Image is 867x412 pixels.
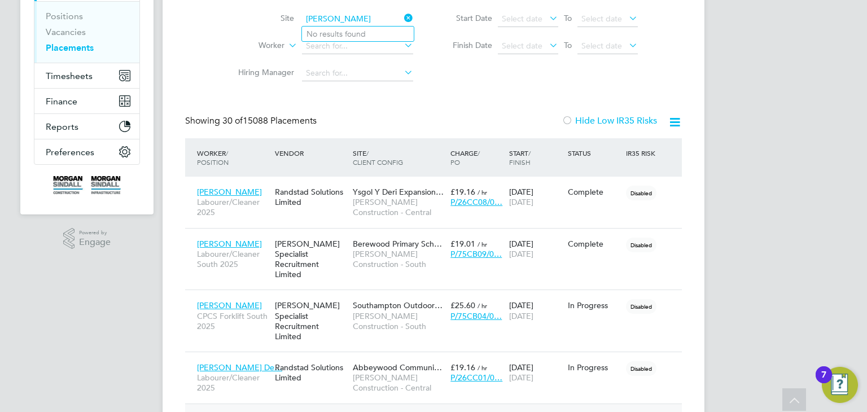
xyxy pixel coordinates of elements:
[478,188,487,196] span: / hr
[353,187,444,197] span: Ysgol Y Deri Expansion…
[565,143,624,163] div: Status
[353,311,445,331] span: [PERSON_NAME] Construction - South
[194,356,682,366] a: [PERSON_NAME] De…Labourer/Cleaner 2025Randstad Solutions LimitedAbbeywood Communi…[PERSON_NAME] C...
[272,181,350,213] div: Randstad Solutions Limited
[34,139,139,164] button: Preferences
[229,13,294,23] label: Site
[478,240,487,248] span: / hr
[53,176,121,194] img: morgansindall-logo-retina.png
[194,143,272,172] div: Worker
[353,362,442,372] span: Abbeywood Communi…
[34,176,140,194] a: Go to home page
[272,295,350,347] div: [PERSON_NAME] Specialist Recruitment Limited
[506,233,565,265] div: [DATE]
[450,362,475,372] span: £19.16
[46,42,94,53] a: Placements
[448,143,506,172] div: Charge
[194,181,682,190] a: [PERSON_NAME]Labourer/Cleaner 2025Randstad Solutions LimitedYsgol Y Deri Expansion…[PERSON_NAME] ...
[197,148,229,166] span: / Position
[197,197,269,217] span: Labourer/Cleaner 2025
[626,186,656,200] span: Disabled
[34,1,139,63] div: Jobs
[568,362,621,372] div: In Progress
[450,372,502,383] span: P/26CC01/0…
[185,115,319,127] div: Showing
[568,187,621,197] div: Complete
[626,361,656,376] span: Disabled
[626,299,656,314] span: Disabled
[581,41,622,51] span: Select date
[450,249,502,259] span: P/75CB09/0…
[509,148,531,166] span: / Finish
[502,41,542,51] span: Select date
[450,311,502,321] span: P/75CB04/0…
[450,300,475,310] span: £25.60
[302,11,413,27] input: Search for...
[450,148,480,166] span: / PO
[353,239,442,249] span: Berewood Primary Sch…
[353,148,403,166] span: / Client Config
[229,67,294,77] label: Hiring Manager
[562,115,657,126] label: Hide Low IR35 Risks
[197,249,269,269] span: Labourer/Cleaner South 2025
[478,363,487,372] span: / hr
[353,197,445,217] span: [PERSON_NAME] Construction - Central
[822,367,858,403] button: Open Resource Center, 7 new notifications
[302,65,413,81] input: Search for...
[79,228,111,238] span: Powered by
[34,89,139,113] button: Finance
[506,357,565,388] div: [DATE]
[506,295,565,326] div: [DATE]
[450,187,475,197] span: £19.16
[302,38,413,54] input: Search for...
[450,239,475,249] span: £19.01
[197,372,269,393] span: Labourer/Cleaner 2025
[441,13,492,23] label: Start Date
[441,40,492,50] label: Finish Date
[46,121,78,132] span: Reports
[222,115,317,126] span: 15088 Placements
[197,300,262,310] span: [PERSON_NAME]
[353,249,445,269] span: [PERSON_NAME] Construction - South
[568,300,621,310] div: In Progress
[79,238,111,247] span: Engage
[353,372,445,393] span: [PERSON_NAME] Construction - Central
[197,187,262,197] span: [PERSON_NAME]
[222,115,243,126] span: 30 of
[350,143,448,172] div: Site
[34,63,139,88] button: Timesheets
[821,375,826,389] div: 7
[194,233,682,242] a: [PERSON_NAME]Labourer/Cleaner South 2025[PERSON_NAME] Specialist Recruitment LimitedBerewood Prim...
[478,301,487,310] span: / hr
[506,181,565,213] div: [DATE]
[197,311,269,331] span: CPCS Forklift South 2025
[272,233,350,286] div: [PERSON_NAME] Specialist Recruitment Limited
[561,38,575,52] span: To
[509,197,533,207] span: [DATE]
[220,40,284,51] label: Worker
[353,300,443,310] span: Southampton Outdoor…
[623,143,662,163] div: IR35 Risk
[197,239,262,249] span: [PERSON_NAME]
[561,11,575,25] span: To
[194,294,682,304] a: [PERSON_NAME]CPCS Forklift South 2025[PERSON_NAME] Specialist Recruitment LimitedSouthampton Outd...
[197,362,282,372] span: [PERSON_NAME] De…
[302,27,414,41] li: No results found
[272,357,350,388] div: Randstad Solutions Limited
[272,143,350,163] div: Vendor
[626,238,656,252] span: Disabled
[509,372,533,383] span: [DATE]
[63,228,111,249] a: Powered byEngage
[46,147,94,157] span: Preferences
[509,311,533,321] span: [DATE]
[506,143,565,172] div: Start
[46,27,86,37] a: Vacancies
[46,96,77,107] span: Finance
[509,249,533,259] span: [DATE]
[568,239,621,249] div: Complete
[46,11,83,21] a: Positions
[502,14,542,24] span: Select date
[34,114,139,139] button: Reports
[46,71,93,81] span: Timesheets
[450,197,502,207] span: P/26CC08/0…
